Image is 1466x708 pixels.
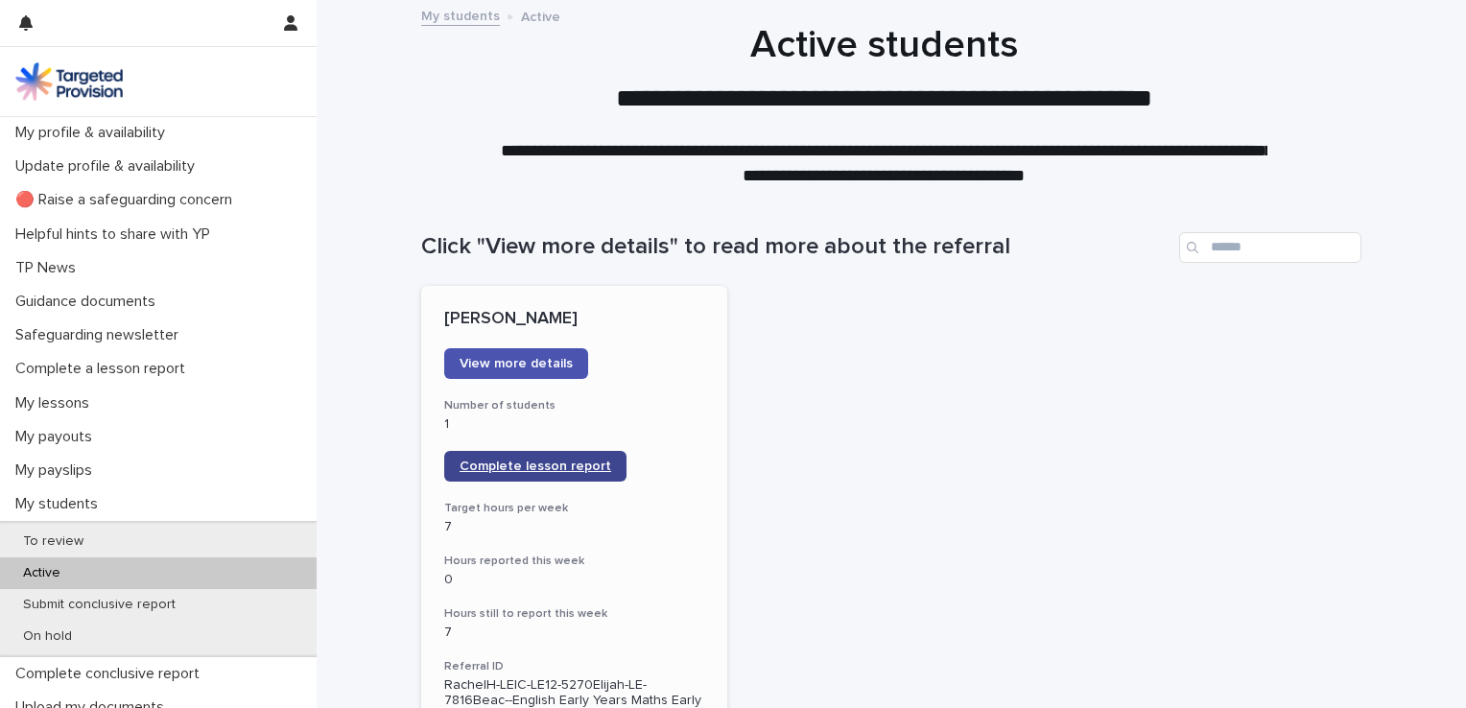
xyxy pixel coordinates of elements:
p: 1 [444,416,704,433]
p: 7 [444,625,704,641]
p: Submit conclusive report [8,597,191,613]
p: On hold [8,628,87,645]
span: View more details [460,357,573,370]
img: M5nRWzHhSzIhMunXDL62 [15,62,123,101]
p: My students [8,495,113,513]
p: Update profile & availability [8,157,210,176]
p: Complete conclusive report [8,665,215,683]
h3: Hours still to report this week [444,606,704,622]
p: 🔴 Raise a safeguarding concern [8,191,248,209]
p: [PERSON_NAME] [444,309,704,330]
span: Complete lesson report [460,460,611,473]
p: My payslips [8,461,107,480]
p: To review [8,533,99,550]
p: My profile & availability [8,124,180,142]
a: My students [421,4,500,26]
p: Guidance documents [8,293,171,311]
p: Helpful hints to share with YP [8,225,225,244]
h3: Target hours per week [444,501,704,516]
p: My lessons [8,394,105,413]
p: Active [8,565,76,581]
h3: Number of students [444,398,704,413]
p: Safeguarding newsletter [8,326,194,344]
a: View more details [444,348,588,379]
h1: Click "View more details" to read more about the referral [421,233,1171,261]
h3: Hours reported this week [444,554,704,569]
p: 7 [444,519,704,535]
p: Complete a lesson report [8,360,201,378]
input: Search [1179,232,1361,263]
a: Complete lesson report [444,451,627,482]
p: 0 [444,572,704,588]
h3: Referral ID [444,659,704,674]
p: TP News [8,259,91,277]
p: Active [521,5,560,26]
p: My payouts [8,428,107,446]
h1: Active students [414,22,1354,68]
